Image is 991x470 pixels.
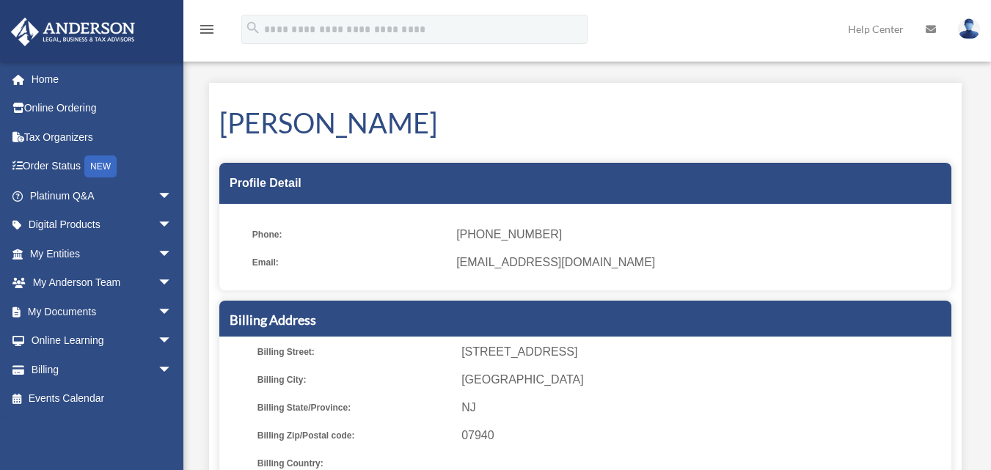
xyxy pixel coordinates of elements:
a: Order StatusNEW [10,152,194,182]
span: [EMAIL_ADDRESS][DOMAIN_NAME] [456,252,941,273]
a: Digital Productsarrow_drop_down [10,210,194,240]
span: arrow_drop_down [158,326,187,356]
span: arrow_drop_down [158,268,187,298]
span: [GEOGRAPHIC_DATA] [461,370,946,390]
span: Billing State/Province: [257,397,451,418]
a: menu [198,26,216,38]
h5: Billing Address [230,311,941,329]
h1: [PERSON_NAME] [219,103,951,142]
a: My Documentsarrow_drop_down [10,297,194,326]
span: 07940 [461,425,946,446]
a: Events Calendar [10,384,194,414]
a: Home [10,65,194,94]
a: Platinum Q&Aarrow_drop_down [10,181,194,210]
a: My Anderson Teamarrow_drop_down [10,268,194,298]
a: Tax Organizers [10,122,194,152]
span: Email: [252,252,446,273]
a: Online Learningarrow_drop_down [10,326,194,356]
div: NEW [84,155,117,177]
img: Anderson Advisors Platinum Portal [7,18,139,46]
i: menu [198,21,216,38]
a: Online Ordering [10,94,194,123]
span: arrow_drop_down [158,210,187,240]
img: User Pic [958,18,980,40]
span: [PHONE_NUMBER] [456,224,941,245]
span: Billing City: [257,370,451,390]
span: arrow_drop_down [158,355,187,385]
span: arrow_drop_down [158,181,187,211]
span: [STREET_ADDRESS] [461,342,946,362]
span: Billing Street: [257,342,451,362]
i: search [245,20,261,36]
span: arrow_drop_down [158,239,187,269]
a: My Entitiesarrow_drop_down [10,239,194,268]
span: arrow_drop_down [158,297,187,327]
a: Billingarrow_drop_down [10,355,194,384]
span: Phone: [252,224,446,245]
span: NJ [461,397,946,418]
div: Profile Detail [219,163,951,204]
span: Billing Zip/Postal code: [257,425,451,446]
